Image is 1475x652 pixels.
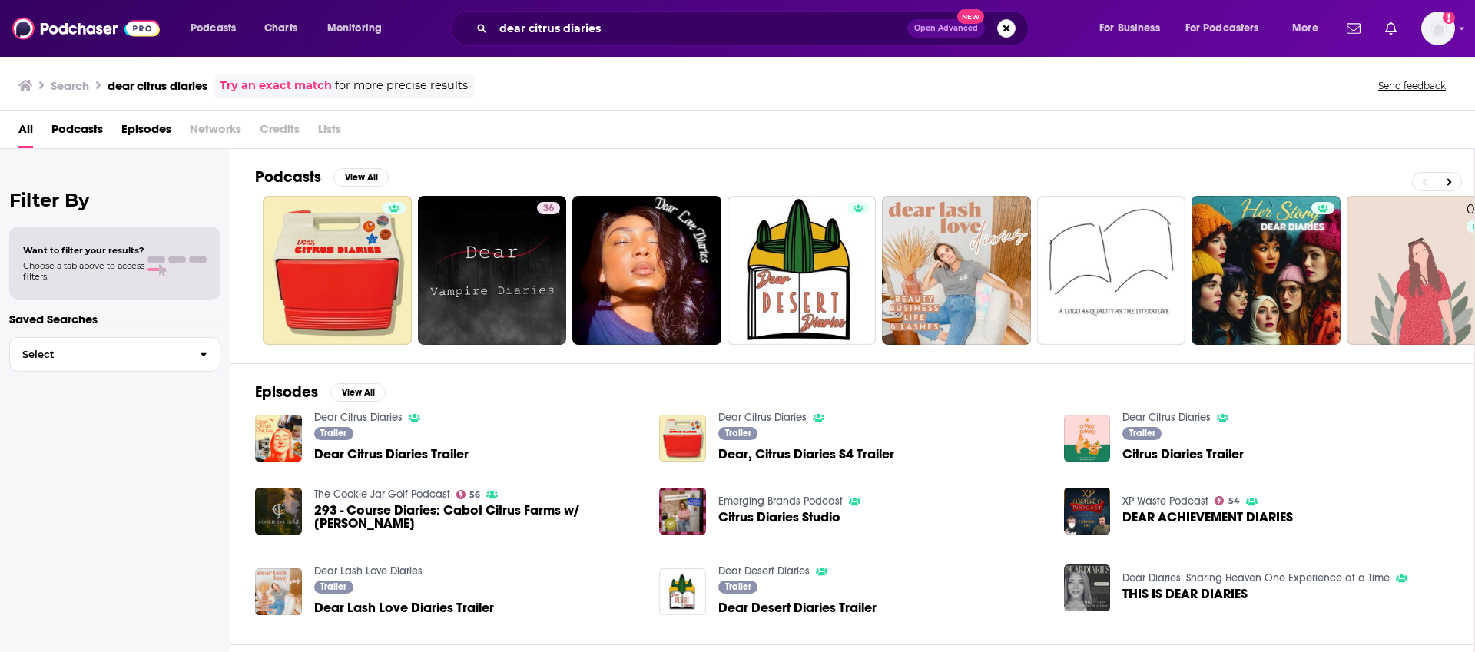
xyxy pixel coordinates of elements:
[255,167,389,187] a: PodcastsView All
[543,201,554,217] span: 36
[1122,571,1390,584] a: Dear Diaries: Sharing Heaven One Experience at a Time
[10,349,187,359] span: Select
[264,18,297,39] span: Charts
[9,189,220,211] h2: Filter By
[23,260,144,282] span: Choose a tab above to access filters.
[1421,12,1455,45] img: User Profile
[255,382,386,402] a: EpisodesView All
[335,77,468,94] span: for more precise results
[108,78,207,93] h3: dear citrus diaries
[718,448,894,461] a: Dear, Citrus Diaries S4 Trailer
[1374,79,1450,92] button: Send feedback
[255,415,302,462] img: Dear Citrus Diaries Trailer
[718,511,840,524] a: Citrus Diaries Studio
[1064,564,1111,611] img: THIS IS DEAR DIARIES
[314,504,641,530] a: 293 - Course Diaries: Cabot Citrus Farms w/ Mike Nuzzo
[718,495,843,508] a: Emerging Brands Podcast
[725,429,751,438] span: Trailer
[718,411,807,424] a: Dear Citrus Diaries
[255,568,302,615] img: Dear Lash Love Diaries Trailer
[255,488,302,535] img: 293 - Course Diaries: Cabot Citrus Farms w/ Mike Nuzzo
[180,16,256,41] button: open menu
[314,601,494,614] a: Dear Lash Love Diaries Trailer
[1064,488,1111,535] img: DEAR ACHIEVEMENT DIARIES
[18,117,33,148] a: All
[1089,16,1179,41] button: open menu
[1443,12,1455,24] svg: Add a profile image
[1215,496,1240,505] a: 54
[333,168,389,187] button: View All
[1129,429,1155,438] span: Trailer
[1122,495,1208,508] a: XP Waste Podcast
[493,16,907,41] input: Search podcasts, credits, & more...
[418,196,567,345] a: 36
[255,167,321,187] h2: Podcasts
[725,582,751,591] span: Trailer
[121,117,171,148] a: Episodes
[190,117,241,148] span: Networks
[659,488,706,535] img: Citrus Diaries Studio
[957,9,985,24] span: New
[330,383,386,402] button: View All
[1099,18,1160,39] span: For Business
[23,245,144,256] span: Want to filter your results?
[51,117,103,148] a: Podcasts
[469,491,480,498] span: 56
[718,601,877,614] a: Dear Desert Diaries Trailer
[1421,12,1455,45] button: Show profile menu
[1281,16,1337,41] button: open menu
[314,488,450,501] a: The Cookie Jar Golf Podcast
[314,504,641,530] span: 293 - Course Diaries: Cabot Citrus Farms w/ [PERSON_NAME]
[1064,415,1111,462] img: Citrus Diaries Trailer
[318,117,341,148] span: Lists
[1122,511,1293,524] a: DEAR ACHIEVEMENT DIARIES
[1185,18,1259,39] span: For Podcasters
[1341,15,1367,41] a: Show notifications dropdown
[1379,15,1403,41] a: Show notifications dropdown
[255,382,318,402] h2: Episodes
[12,14,160,43] img: Podchaser - Follow, Share and Rate Podcasts
[466,11,1043,46] div: Search podcasts, credits, & more...
[314,564,423,578] a: Dear Lash Love Diaries
[659,415,706,462] img: Dear, Citrus Diaries S4 Trailer
[907,19,985,38] button: Open AdvancedNew
[314,448,469,461] a: Dear Citrus Diaries Trailer
[317,16,402,41] button: open menu
[260,117,300,148] span: Credits
[327,18,382,39] span: Monitoring
[1122,448,1244,461] a: Citrus Diaries Trailer
[537,202,560,214] a: 36
[320,582,346,591] span: Trailer
[914,25,978,32] span: Open Advanced
[1122,411,1211,424] a: Dear Citrus Diaries
[320,429,346,438] span: Trailer
[456,490,481,499] a: 56
[1421,12,1455,45] span: Logged in as AutumnKatie
[1122,587,1248,601] a: THIS IS DEAR DIARIES
[659,568,706,615] img: Dear Desert Diaries Trailer
[1292,18,1318,39] span: More
[718,564,810,578] a: Dear Desert Diaries
[9,312,220,326] p: Saved Searches
[1228,498,1240,505] span: 54
[254,16,307,41] a: Charts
